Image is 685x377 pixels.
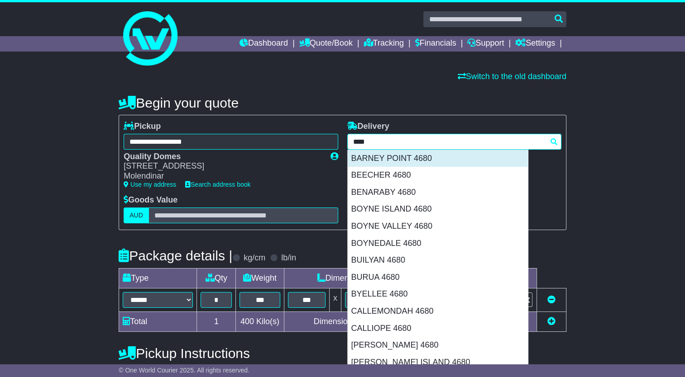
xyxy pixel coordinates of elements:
[119,248,232,263] h4: Package details |
[236,268,284,288] td: Weight
[124,207,149,223] label: AUD
[348,320,528,337] div: CALLIOPE 4680
[124,171,321,181] div: Molendinar
[244,253,265,263] label: kg/cm
[364,36,404,52] a: Tracking
[124,181,176,188] a: Use my address
[124,152,321,162] div: Quality Domes
[185,181,250,188] a: Search address book
[415,36,456,52] a: Financials
[329,288,341,311] td: x
[348,218,528,235] div: BOYNE VALLEY 4680
[347,122,389,132] label: Delivery
[348,167,528,184] div: BEECHER 4680
[119,268,197,288] td: Type
[124,122,161,132] label: Pickup
[124,161,321,171] div: [STREET_ADDRESS]
[467,36,504,52] a: Support
[240,36,288,52] a: Dashboard
[284,311,444,331] td: Dimensions in Centimetre(s)
[299,36,353,52] a: Quote/Book
[547,295,556,304] a: Remove this item
[348,286,528,303] div: BYELLEE 4680
[119,311,197,331] td: Total
[458,72,566,81] a: Switch to the old dashboard
[124,195,177,205] label: Goods Value
[119,367,249,374] span: © One World Courier 2025. All rights reserved.
[348,269,528,286] div: BURUA 4680
[348,201,528,218] div: BOYNE ISLAND 4680
[197,311,236,331] td: 1
[348,150,528,167] div: BARNEY POINT 4680
[119,95,566,110] h4: Begin your quote
[348,252,528,269] div: BUILYAN 4680
[348,184,528,201] div: BENARABY 4680
[284,268,444,288] td: Dimensions (L x W x H)
[348,303,528,320] div: CALLEMONDAH 4680
[348,235,528,252] div: BOYNEDALE 4680
[348,354,528,371] div: [PERSON_NAME] ISLAND 4680
[547,317,556,326] a: Add new item
[197,268,236,288] td: Qty
[515,36,555,52] a: Settings
[119,346,338,361] h4: Pickup Instructions
[348,337,528,354] div: [PERSON_NAME] 4680
[236,311,284,331] td: Kilo(s)
[281,253,296,263] label: lb/in
[240,317,254,326] span: 400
